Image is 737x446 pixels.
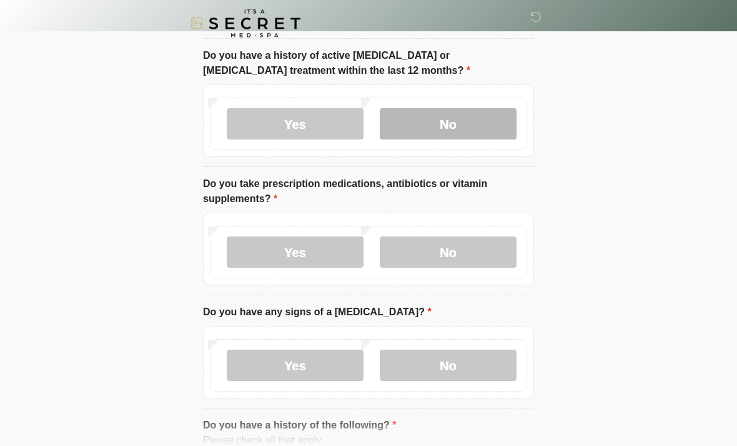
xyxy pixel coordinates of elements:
[380,109,517,140] label: No
[190,9,300,38] img: It's A Secret Med Spa Logo
[380,237,517,268] label: No
[203,49,534,79] label: Do you have a history of active [MEDICAL_DATA] or [MEDICAL_DATA] treatment within the last 12 mon...
[227,109,364,140] label: Yes
[203,177,534,207] label: Do you take prescription medications, antibiotics or vitamin supplements?
[203,305,432,320] label: Do you have any signs of a [MEDICAL_DATA]?
[227,350,364,382] label: Yes
[227,237,364,268] label: Yes
[203,418,396,433] label: Do you have a history of the following?
[380,350,517,382] label: No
